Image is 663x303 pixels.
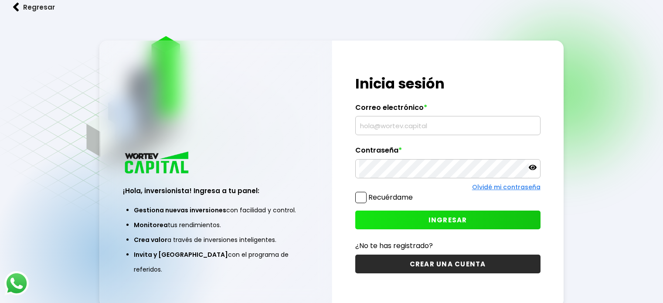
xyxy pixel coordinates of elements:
span: INGRESAR [428,215,467,225]
li: con el programa de referidos. [134,247,297,277]
span: Crea valor [134,235,167,244]
button: CREAR UNA CUENTA [355,255,541,273]
label: Correo electrónico [355,103,541,116]
span: Invita y [GEOGRAPHIC_DATA] [134,250,228,259]
label: Contraseña [355,146,541,159]
h1: Inicia sesión [355,73,541,94]
li: tus rendimientos. [134,218,297,232]
span: Monitorea [134,221,168,229]
a: ¿No te has registrado?CREAR UNA CUENTA [355,240,541,273]
img: flecha izquierda [13,3,19,12]
h3: ¡Hola, inversionista! Ingresa a tu panel: [123,186,308,196]
a: Olvidé mi contraseña [472,183,541,191]
img: logos_whatsapp-icon.242b2217.svg [4,271,29,296]
span: Gestiona nuevas inversiones [134,206,226,214]
img: logo_wortev_capital [123,150,192,176]
button: INGRESAR [355,211,541,229]
input: hola@wortev.capital [359,116,537,135]
p: ¿No te has registrado? [355,240,541,251]
li: con facilidad y control. [134,203,297,218]
li: a través de inversiones inteligentes. [134,232,297,247]
label: Recuérdame [368,192,413,202]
